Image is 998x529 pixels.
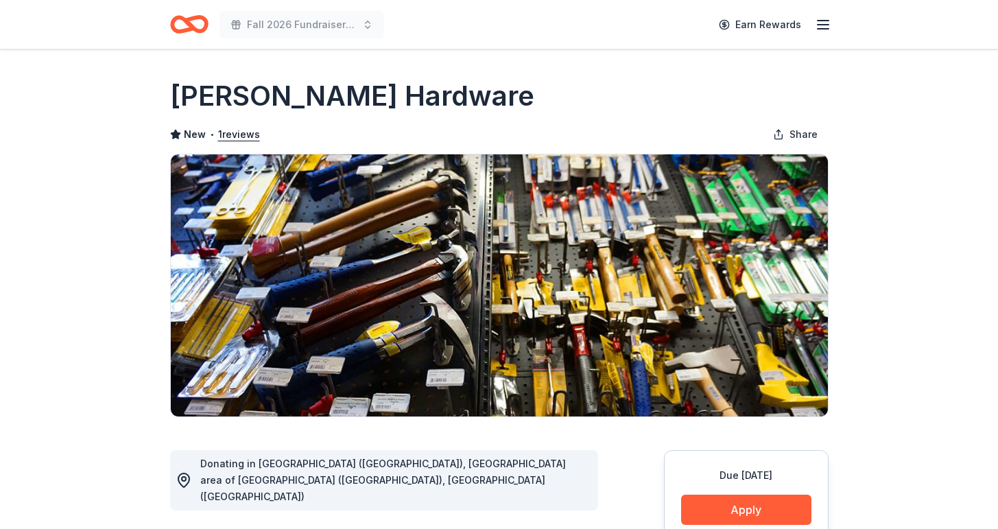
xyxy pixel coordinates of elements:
[681,467,811,484] div: Due [DATE]
[218,126,260,143] button: 1reviews
[209,129,214,140] span: •
[762,121,829,148] button: Share
[171,154,828,416] img: Image for Cole Hardware
[200,458,566,502] span: Donating in [GEOGRAPHIC_DATA] ([GEOGRAPHIC_DATA]), [GEOGRAPHIC_DATA] area of [GEOGRAPHIC_DATA] ([...
[789,126,818,143] span: Share
[711,12,809,37] a: Earn Rewards
[184,126,206,143] span: New
[170,77,534,115] h1: [PERSON_NAME] Hardware
[170,8,209,40] a: Home
[681,495,811,525] button: Apply
[219,11,384,38] button: Fall 2026 Fundraiser for SFYC
[247,16,357,33] span: Fall 2026 Fundraiser for SFYC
